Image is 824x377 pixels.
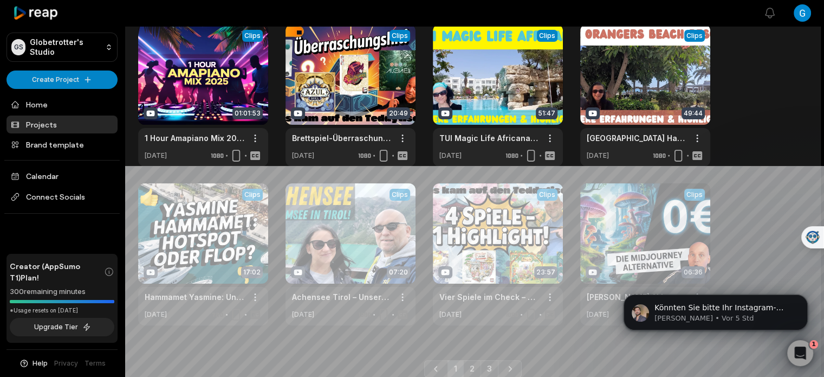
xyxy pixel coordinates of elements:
a: [GEOGRAPHIC_DATA] Hammamet: Erfahrungsbericht & Eindrücke | [PERSON_NAME] und [PERSON_NAME] auf R... [587,132,686,144]
a: Calendar [7,167,118,185]
div: GS [11,39,25,55]
a: TUI Magic Life Africana Hammamet: Erfahrungsbericht & Eindrücke | [PERSON_NAME] und [PERSON_NAME]... [439,132,539,144]
a: Home [7,95,118,113]
span: Connect Socials [7,187,118,207]
a: Brettspiel-Überraschung! Ersteindrücke zu Algae Inc, Azul Duel, Pina Coladice & Playball [292,132,392,144]
span: Help [33,359,48,368]
button: Create Project [7,71,118,89]
a: [PERSON_NAME] AI kostenlos nutzen – Diese Features musst du kennen! [587,291,686,303]
a: Vier Spiele im Check – Ein Highlight dabei? | Was kam auf denTeddytisch? [439,291,539,303]
iframe: Intercom notifications Nachricht [607,272,824,348]
a: 1 Hour Amapiano Mix 2025 | Best African Deep House & Piano Vibes [145,132,244,144]
a: Projects [7,116,118,133]
a: Privacy [54,359,78,368]
iframe: Intercom live chat [787,340,813,366]
div: 300 remaining minutes [10,286,114,297]
span: Creator (AppSumo T1) Plan! [10,260,104,283]
div: *Usage resets on [DATE] [10,306,114,315]
p: Globetrotter's Studio [30,37,101,57]
button: Upgrade Tier [10,318,114,336]
a: Achensee Tirol – Unsere schönsten Eindrücke | Traumsee in [GEOGRAPHIC_DATA] [292,291,392,303]
button: Help [19,359,48,368]
a: Brand template [7,136,118,154]
span: 1 [809,340,818,349]
a: Hammamet Yasmine: Unser Eindruck & Meinung | [PERSON_NAME] und [PERSON_NAME] auf Reisen [145,291,244,303]
a: Terms [85,359,106,368]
